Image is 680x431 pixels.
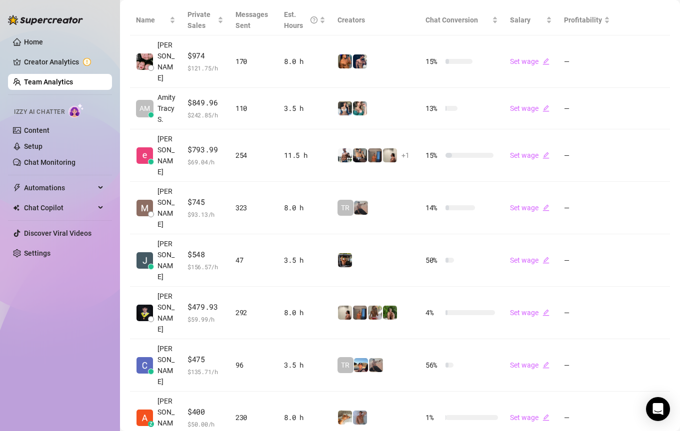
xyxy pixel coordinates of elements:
th: Creators [331,5,419,35]
span: $ 135.71 /h [187,367,223,377]
img: Axel [353,54,367,68]
div: 8.0 h [284,307,325,318]
img: Zac [338,411,352,425]
span: edit [542,362,549,369]
span: $793.99 [187,144,223,156]
div: Est. Hours [284,9,317,31]
img: George [353,148,367,162]
div: 170 [235,56,272,67]
span: $849.96 [187,97,223,109]
div: z [148,421,154,427]
a: Set wageedit [510,104,549,112]
td: — [558,129,616,182]
div: 8.0 h [284,56,325,67]
img: Ralphy [383,148,397,162]
img: Adrian Custodio [136,410,153,426]
span: Name [136,14,167,25]
span: 1 % [425,412,441,423]
span: $400 [187,406,223,418]
div: 3.5 h [284,255,325,266]
a: Settings [24,249,50,257]
span: AmityTracy S. [157,92,175,125]
img: Chat Copilot [13,204,19,211]
img: JG [338,54,352,68]
span: + 1 [401,150,409,161]
a: Set wageedit [510,151,549,159]
img: LC [369,358,383,372]
img: Wayne [353,306,367,320]
span: thunderbolt [13,184,21,192]
span: $ 121.75 /h [187,63,223,73]
a: Setup [24,142,42,150]
span: TR [341,360,349,371]
div: 3.5 h [284,360,325,371]
span: Messages Sent [235,10,268,29]
span: $ 242.85 /h [187,110,223,120]
a: Team Analytics [24,78,73,86]
th: Name [130,5,181,35]
span: $548 [187,249,223,261]
span: Automations [24,180,95,196]
a: Set wageedit [510,256,549,264]
span: 15 % [425,56,441,67]
span: 56 % [425,360,441,371]
img: Wayne [368,148,382,162]
span: edit [542,58,549,65]
span: edit [542,204,549,211]
img: JUSTIN [338,148,352,162]
span: 15 % [425,150,441,161]
span: Chat Copilot [24,200,95,216]
span: question-circle [310,9,317,31]
img: Zach [354,358,368,372]
div: 11.5 h [284,150,325,161]
td: — [558,287,616,339]
span: $ 69.04 /h [187,157,223,167]
span: edit [542,414,549,421]
a: Content [24,126,49,134]
span: $974 [187,50,223,62]
span: [PERSON_NAME] [157,133,175,177]
div: 230 [235,412,272,423]
a: Set wageedit [510,204,549,212]
div: Open Intercom Messenger [646,397,670,421]
div: 254 [235,150,272,161]
span: TR [341,202,349,213]
span: 13 % [425,103,441,114]
a: Chat Monitoring [24,158,75,166]
span: 50 % [425,255,441,266]
img: Nathaniel [368,306,382,320]
span: $479.93 [187,301,223,313]
a: Set wageedit [510,414,549,422]
a: Discover Viral Videos [24,229,91,237]
a: Home [24,38,43,46]
span: Chat Conversion [425,16,478,24]
div: 323 [235,202,272,213]
div: 8.0 h [284,202,325,213]
span: $745 [187,196,223,208]
div: 96 [235,360,272,371]
div: 292 [235,307,272,318]
span: 14 % [425,202,441,213]
span: edit [542,257,549,264]
span: 4 % [425,307,441,318]
span: [PERSON_NAME] [157,39,175,83]
span: Private Sales [187,10,210,29]
img: LC [354,201,368,215]
a: Set wageedit [510,309,549,317]
td: — [558,182,616,234]
td: — [558,234,616,287]
img: Enrique S. [136,147,153,164]
img: Jeffery Bamba [136,252,153,269]
span: [PERSON_NAME] [157,291,175,335]
img: AI Chatter [68,103,84,118]
span: edit [542,309,549,316]
img: Nathan [338,253,352,267]
img: logo-BBDzfeDw.svg [8,15,83,25]
span: Salary [510,16,530,24]
span: Izzy AI Chatter [14,107,64,117]
div: 47 [235,255,272,266]
div: 3.5 h [284,103,325,114]
img: Joey [353,411,367,425]
img: Ralphy [338,306,352,320]
span: $475 [187,354,223,366]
